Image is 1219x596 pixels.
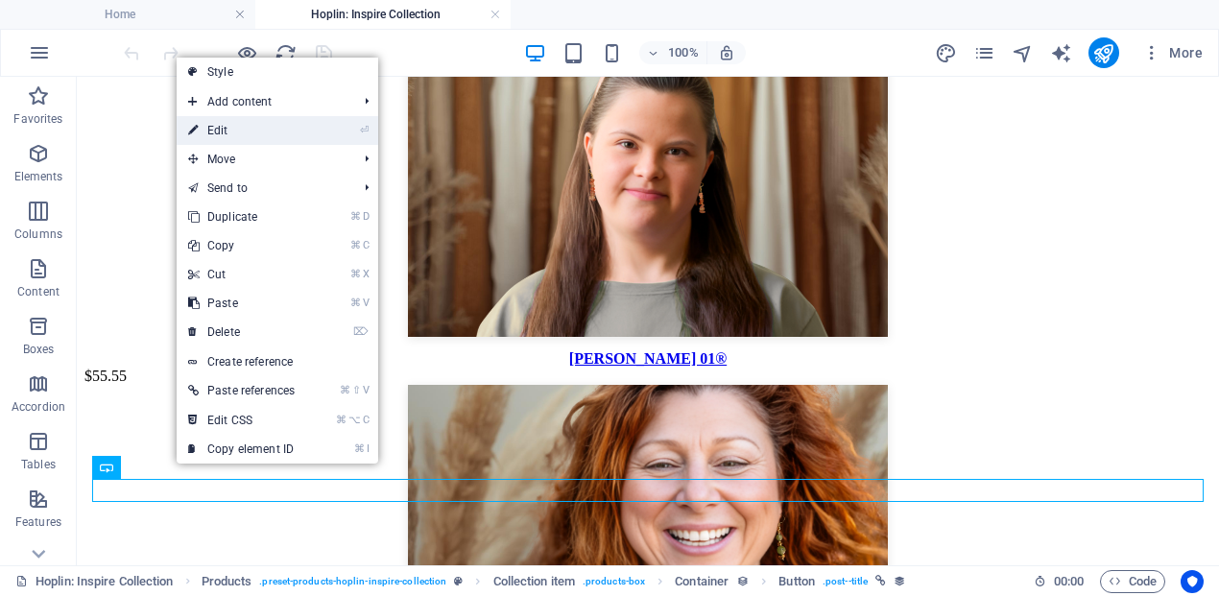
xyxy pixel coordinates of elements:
i: Reload page [275,42,297,64]
a: ⌘⌥CEdit CSS [177,406,306,435]
a: ⌘CCopy [177,231,306,260]
button: publish [1088,37,1119,68]
h4: Hoplin: Inspire Collection [255,4,511,25]
a: Style [177,58,378,86]
span: : [1067,574,1070,588]
button: pages [973,41,996,64]
button: Usercentrics [1181,570,1204,593]
button: text_generator [1050,41,1073,64]
a: ⌘XCut [177,260,306,289]
i: AI Writer [1050,42,1072,64]
i: ⇧ [352,384,361,396]
a: ⌦Delete [177,318,306,346]
i: ⌥ [348,414,361,426]
i: Design (Ctrl+Alt+Y) [935,42,957,64]
i: V [363,384,369,396]
a: ⌘VPaste [177,289,306,318]
span: Move [177,145,349,174]
i: This element is bound to a collection [894,575,906,587]
span: . products-box [583,570,645,593]
a: ⏎Edit [177,116,306,145]
i: ⌦ [353,325,369,338]
i: ⌘ [350,297,361,309]
i: Publish [1092,42,1114,64]
i: ⌘ [354,442,365,455]
button: design [935,41,958,64]
i: ⌘ [340,384,350,396]
i: C [363,414,369,426]
p: Features [15,514,61,530]
p: Accordion [12,399,65,415]
i: This element can be bound to a collection field [736,575,749,587]
i: I [367,442,369,455]
button: Code [1100,570,1165,593]
h6: 100% [668,41,699,64]
nav: breadcrumb [202,570,907,593]
p: Boxes [23,342,55,357]
span: Code [1109,570,1157,593]
span: More [1142,43,1203,62]
a: ⌘DDuplicate [177,203,306,231]
p: Favorites [13,111,62,127]
i: X [363,268,369,280]
i: ⌘ [350,210,361,223]
i: ⏎ [360,124,369,136]
i: Navigator [1012,42,1034,64]
button: reload [274,41,297,64]
i: Pages (Ctrl+Alt+S) [973,42,995,64]
span: Click to select. Double-click to edit [493,570,575,593]
i: C [363,239,369,251]
i: ⌘ [350,239,361,251]
i: ⌘ [336,414,347,426]
a: Click to cancel selection. Double-click to open Pages [15,570,174,593]
span: Add content [177,87,349,116]
p: Elements [14,169,63,184]
span: Click to select. Double-click to edit [778,570,815,593]
i: V [363,297,369,309]
span: . post--title [823,570,868,593]
p: Columns [14,226,62,242]
a: ⌘⇧VPaste references [177,376,306,405]
button: 100% [639,41,707,64]
span: . preset-products-hoplin-inspire-collection [259,570,446,593]
span: Click to select. Double-click to edit [675,570,729,593]
i: On resize automatically adjust zoom level to fit chosen device. [718,44,735,61]
a: ⌘ICopy element ID [177,435,306,464]
i: This element is linked [875,576,886,586]
button: More [1135,37,1210,68]
a: Send to [177,174,349,203]
span: 00 00 [1054,570,1084,593]
i: ⌘ [350,268,361,280]
p: Tables [21,457,56,472]
p: Content [17,284,60,299]
button: Click here to leave preview mode and continue editing [235,41,258,64]
i: This element is a customizable preset [454,576,463,586]
button: navigator [1012,41,1035,64]
i: D [363,210,369,223]
h6: Session time [1034,570,1085,593]
span: Click to select. Double-click to edit [202,570,252,593]
a: Create reference [177,347,378,376]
